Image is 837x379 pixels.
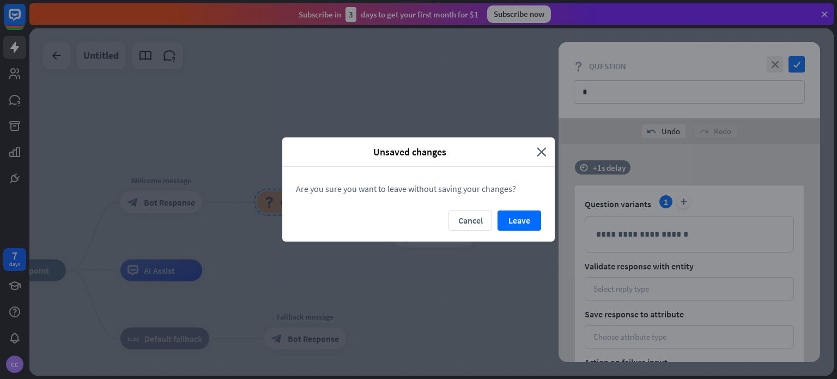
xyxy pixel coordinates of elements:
[537,146,547,158] i: close
[448,210,492,231] button: Cancel
[9,4,41,37] button: Open LiveChat chat widget
[498,210,541,231] button: Leave
[296,183,516,194] span: Are you sure you want to leave without saving your changes?
[290,146,529,158] span: Unsaved changes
